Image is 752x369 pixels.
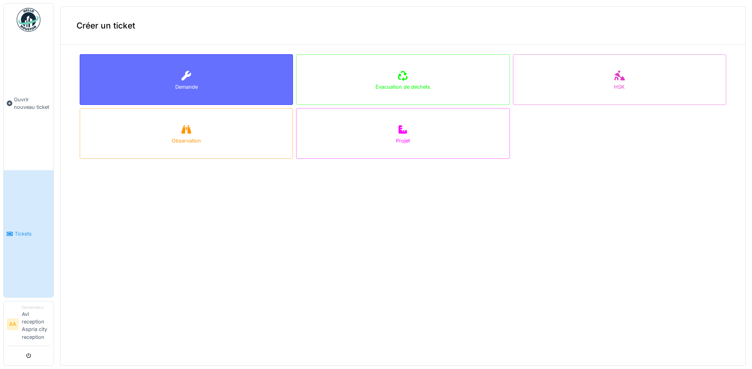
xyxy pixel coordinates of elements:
[17,8,40,32] img: Badge_color-CXgf-gQk.svg
[61,7,745,45] div: Créer un ticket
[14,96,50,111] span: Ouvrir nouveau ticket
[396,137,410,145] div: Projet
[15,230,50,238] span: Tickets
[175,83,198,91] div: Demande
[4,36,54,170] a: Ouvrir nouveau ticket
[4,170,54,297] a: Tickets
[22,304,50,310] div: Demandeur
[7,318,19,330] li: AA
[375,83,430,91] div: Évacuation de déchets
[7,304,50,346] a: AA DemandeurAvl reception Aspria city reception
[614,83,625,91] div: HSK
[172,137,201,145] div: Observation
[22,304,50,344] li: Avl reception Aspria city reception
